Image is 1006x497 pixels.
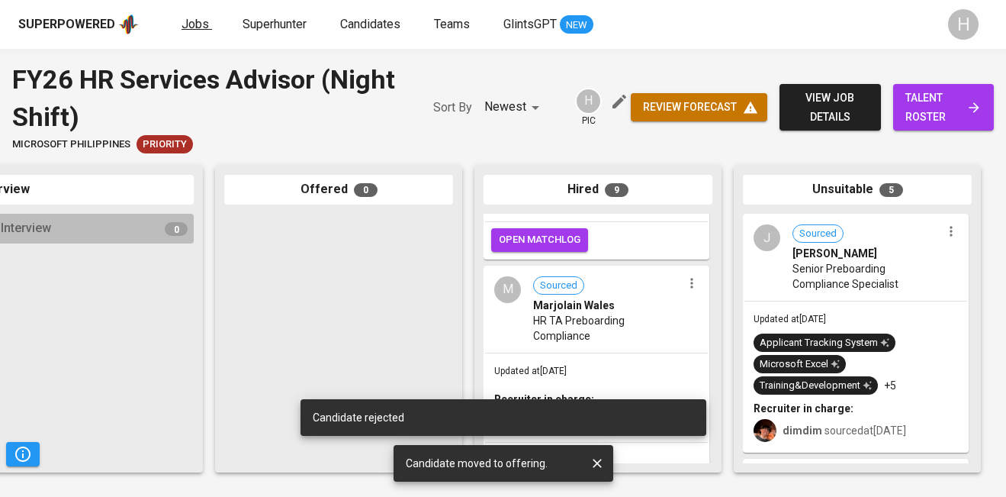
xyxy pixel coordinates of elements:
div: MSourcedMarjolain WalesHR TA Preboarding ComplianceUpdated at[DATE]Recruiter in charge:dimdim sou... [484,266,709,480]
span: 0 [354,183,378,197]
div: Offered [224,175,453,205]
a: Superhunter [243,15,310,34]
span: 9 [605,183,628,197]
span: Senior Preboarding Compliance Specialist [792,261,941,292]
div: Newest [484,93,545,121]
img: app logo [118,13,139,36]
span: Updated at [DATE] [754,314,826,324]
div: Unsuitable [743,175,972,205]
button: Pipeline Triggers [6,442,40,466]
span: Marjolain Wales [533,298,615,313]
div: FY26 HR Services Advisor (Night Shift) [12,61,403,135]
span: GlintsGPT [503,17,557,31]
b: Recruiter in charge: [494,393,594,405]
div: JSourced[PERSON_NAME]Senior Preboarding Compliance SpecialistUpdated at[DATE]Applicant Tracking S... [743,214,969,453]
span: sourced at [DATE] [783,424,906,437]
span: review forecast [643,98,755,117]
img: diemas@glints.com [754,419,776,442]
p: Sort By [433,98,472,117]
div: New Job received from Demand Team [137,135,193,153]
div: M [494,276,521,303]
span: Sourced [793,227,843,241]
span: talent roster [905,89,982,126]
span: Jobs [182,17,209,31]
span: Updated at [DATE] [494,366,567,376]
span: open matchlog [499,231,580,249]
div: Training&Development [760,379,872,393]
b: Recruiter in charge: [754,402,853,415]
p: +5 [884,378,896,393]
a: Candidates [340,15,403,34]
span: Candidates [340,17,400,31]
a: Jobs [182,15,212,34]
div: Microsoft Excel [760,357,840,372]
a: Superpoweredapp logo [18,13,139,36]
span: Priority [137,137,193,152]
p: Newest [484,98,526,116]
span: 0 [165,222,188,236]
div: H [948,9,979,40]
span: view job details [792,89,868,126]
span: Sourced [534,279,583,293]
div: Superpowered [18,16,115,34]
div: H [575,88,602,115]
span: [PERSON_NAME] [792,246,877,261]
span: HR TA Preboarding Compliance [533,313,682,344]
span: Teams [434,17,470,31]
a: talent roster [893,84,994,131]
div: Candidate moved to offering. [406,450,548,477]
a: GlintsGPT NEW [503,15,593,34]
span: Microsoft Philippines [12,137,130,152]
span: 5 [879,183,903,197]
div: J [754,224,780,251]
span: Superhunter [243,17,307,31]
a: Teams [434,15,473,34]
div: pic [575,88,602,127]
div: Hired [484,175,712,205]
button: open matchlog [491,228,588,252]
span: NEW [560,18,593,33]
b: dimdim [783,424,822,437]
button: view job details [779,84,880,131]
div: Applicant Tracking System [760,336,889,350]
div: Candidate rejected [313,410,694,425]
button: review forecast [631,93,767,121]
